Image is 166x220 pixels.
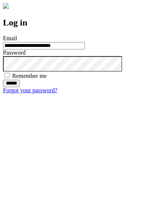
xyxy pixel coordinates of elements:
[3,18,163,28] h2: Log in
[3,49,25,56] label: Password
[12,73,47,79] label: Remember me
[3,35,17,41] label: Email
[3,87,57,93] a: Forgot your password?
[3,3,9,9] img: logo-4e3dc11c47720685a147b03b5a06dd966a58ff35d612b21f08c02c0306f2b779.png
